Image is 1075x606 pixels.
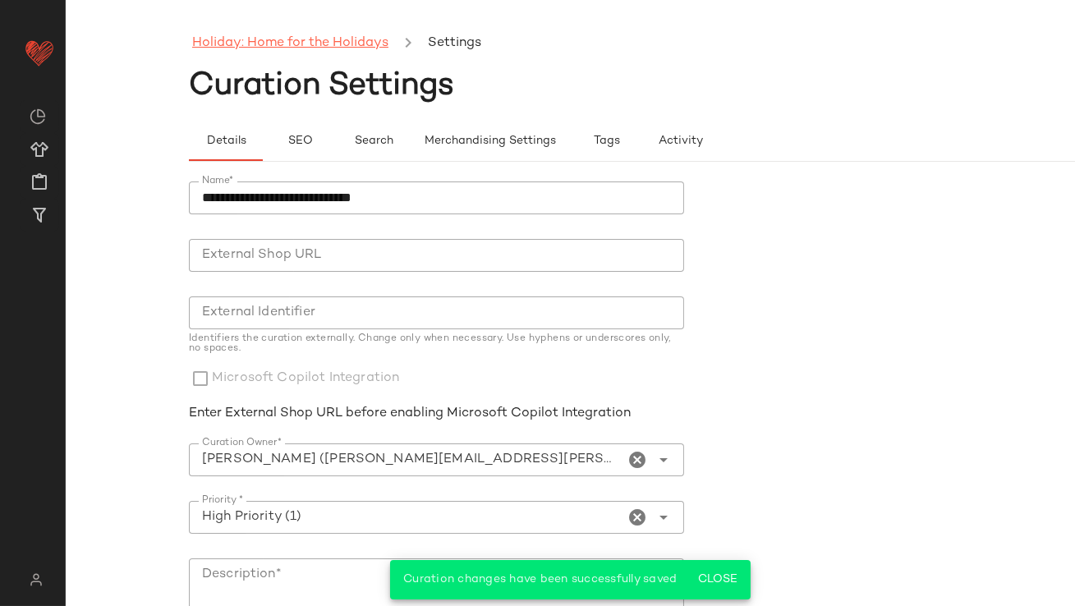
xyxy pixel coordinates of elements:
[189,70,454,103] span: Curation Settings
[287,135,312,148] span: SEO
[658,135,703,148] span: Activity
[189,404,684,424] div: Enter External Shop URL before enabling Microsoft Copilot Integration
[23,36,56,69] img: heart_red.DM2ytmEG.svg
[628,450,648,470] i: Clear Curation Owner*
[403,573,677,585] span: Curation changes have been successfully saved
[697,573,737,586] span: Close
[424,135,556,148] span: Merchandising Settings
[593,135,620,148] span: Tags
[192,33,388,54] a: Holiday: Home for the Holidays
[354,135,393,148] span: Search
[425,33,485,54] li: Settings
[30,108,46,125] img: svg%3e
[691,565,744,595] button: Close
[189,334,684,354] div: Identifiers the curation externally. Change only when necessary. Use hyphens or underscores only,...
[655,450,674,470] i: Open
[205,135,246,148] span: Details
[628,507,648,527] i: Clear Priority *
[20,573,52,586] img: svg%3e
[655,507,674,527] i: Open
